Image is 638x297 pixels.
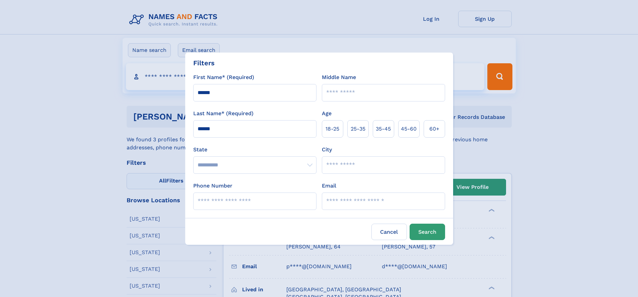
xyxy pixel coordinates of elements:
[401,125,417,133] span: 45‑60
[326,125,339,133] span: 18‑25
[193,146,316,154] label: State
[322,73,356,81] label: Middle Name
[410,224,445,240] button: Search
[322,109,332,118] label: Age
[371,224,407,240] label: Cancel
[193,58,215,68] div: Filters
[193,73,254,81] label: First Name* (Required)
[193,182,232,190] label: Phone Number
[322,182,336,190] label: Email
[351,125,365,133] span: 25‑35
[322,146,332,154] label: City
[429,125,439,133] span: 60+
[193,109,254,118] label: Last Name* (Required)
[376,125,391,133] span: 35‑45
